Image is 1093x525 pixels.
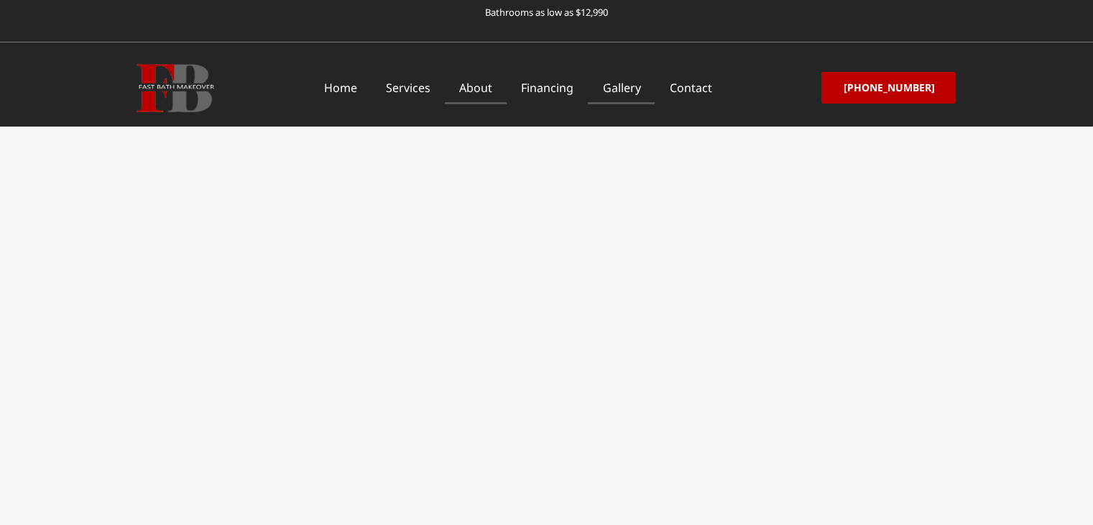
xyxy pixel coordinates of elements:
a: About [445,71,507,104]
a: Services [372,71,445,104]
a: Home [310,71,372,104]
a: Contact [655,71,726,104]
span: [PHONE_NUMBER] [843,83,934,93]
img: Fast Bath Makeover icon [137,64,214,112]
a: Gallery [588,71,655,104]
a: Financing [507,71,588,104]
a: [PHONE_NUMBER] [821,72,956,104]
